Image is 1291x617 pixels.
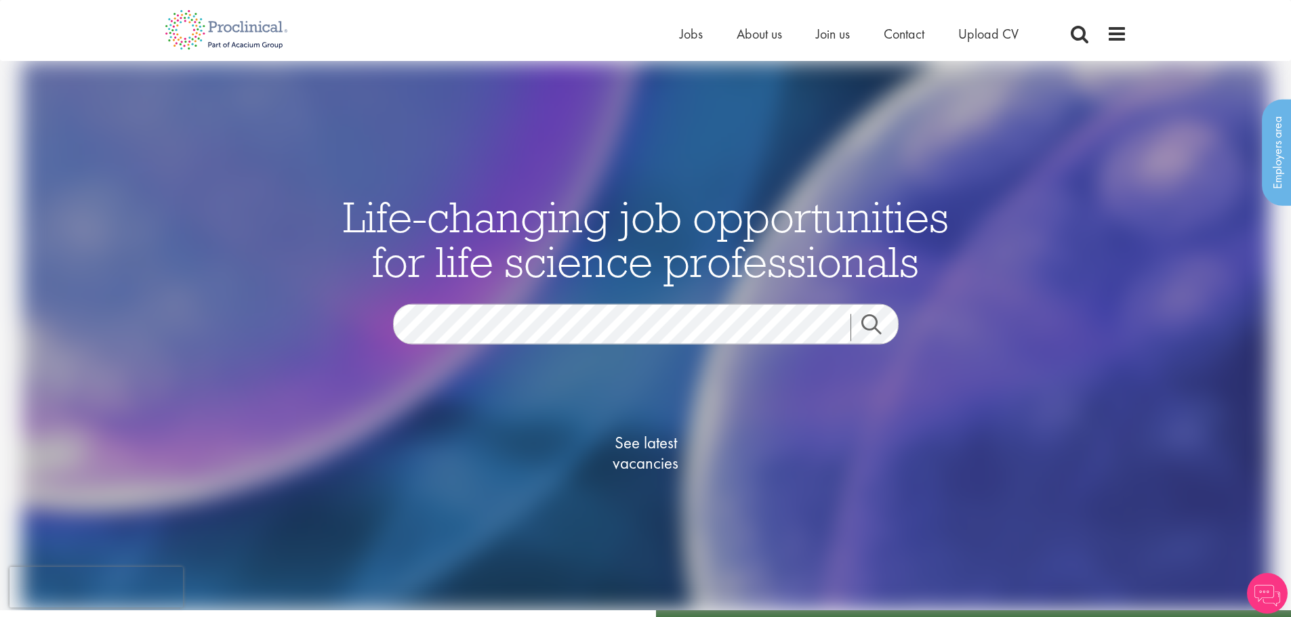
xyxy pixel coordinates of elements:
[578,433,714,473] span: See latest vacancies
[737,25,782,43] a: About us
[816,25,850,43] a: Join us
[343,190,949,289] span: Life-changing job opportunities for life science professionals
[884,25,924,43] a: Contact
[578,379,714,528] a: See latestvacancies
[21,61,1270,610] img: candidate home
[958,25,1019,43] a: Upload CV
[1247,573,1288,614] img: Chatbot
[680,25,703,43] a: Jobs
[851,314,909,341] a: Job search submit button
[9,567,183,608] iframe: reCAPTCHA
